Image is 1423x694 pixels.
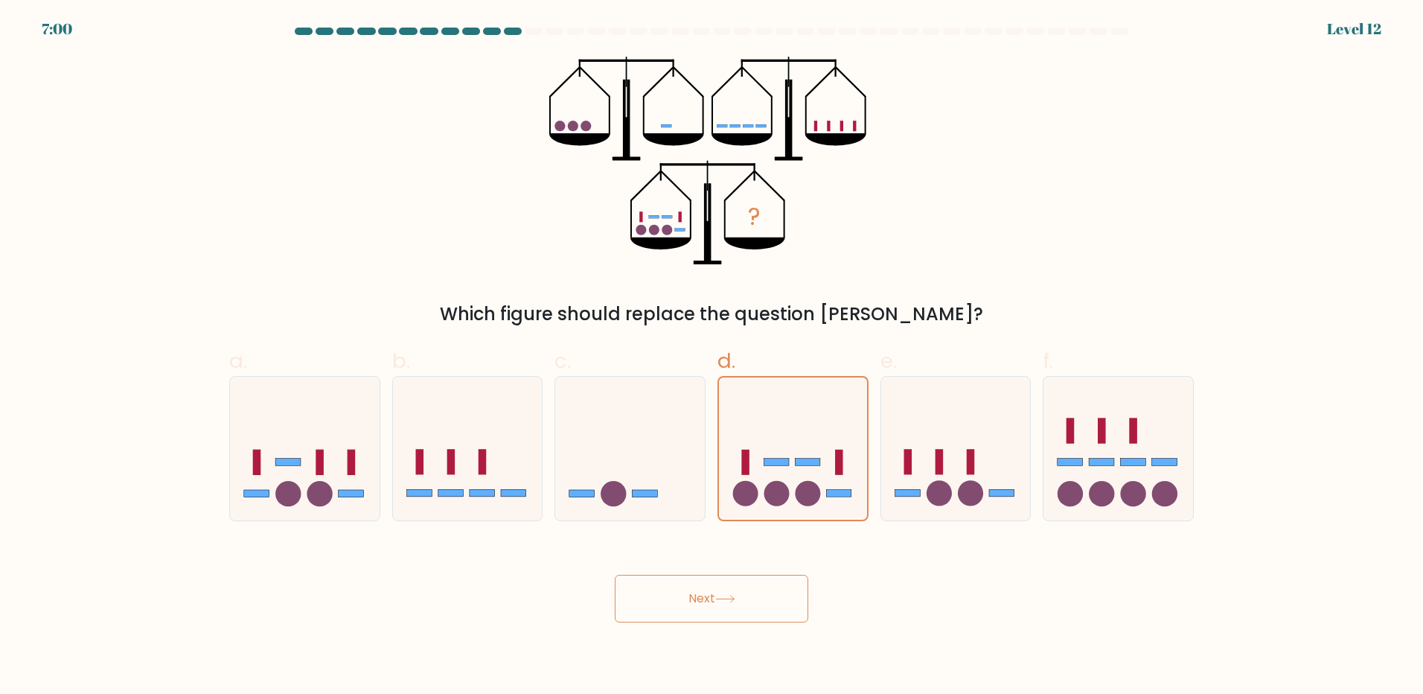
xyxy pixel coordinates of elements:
[1043,346,1053,375] span: f.
[238,301,1185,328] div: Which figure should replace the question [PERSON_NAME]?
[229,346,247,375] span: a.
[1327,18,1381,40] div: Level 12
[42,18,72,40] div: 7:00
[717,346,735,375] span: d.
[392,346,410,375] span: b.
[615,575,808,623] button: Next
[880,346,897,375] span: e.
[748,200,761,233] tspan: ?
[554,346,571,375] span: c.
